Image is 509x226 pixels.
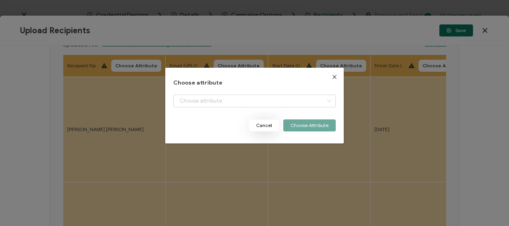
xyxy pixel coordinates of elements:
[173,95,335,107] input: Choose attribute
[283,119,336,131] button: Choose Attribute
[173,80,335,87] h1: Choose attribute
[165,68,343,143] div: dialog
[249,119,279,131] button: Cancel
[325,68,344,86] button: Close
[469,188,509,226] iframe: Chat Widget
